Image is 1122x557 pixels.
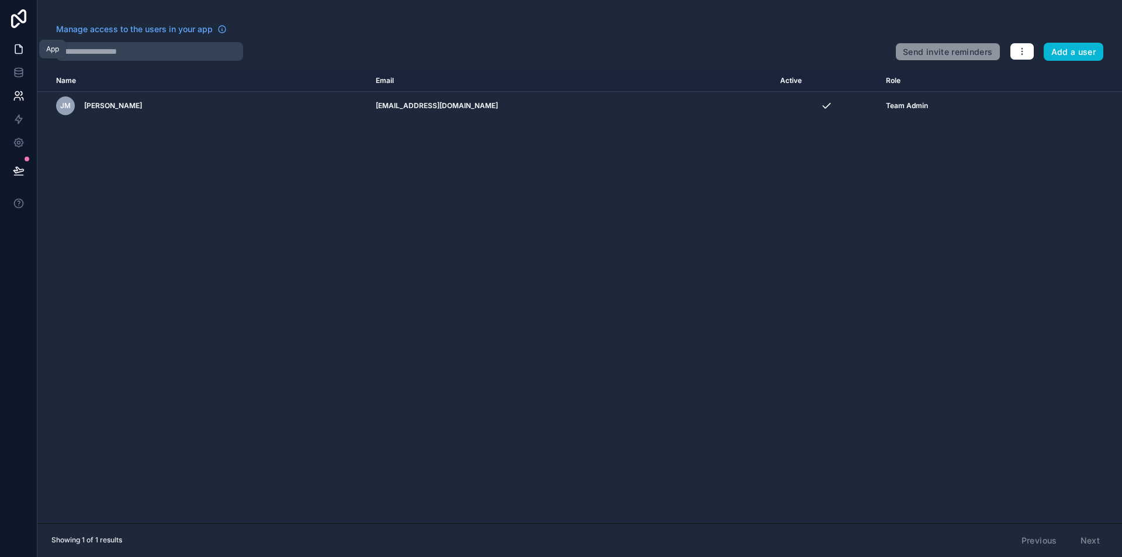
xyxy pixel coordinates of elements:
[56,23,213,35] span: Manage access to the users in your app
[1044,43,1104,61] button: Add a user
[773,70,879,92] th: Active
[46,44,59,54] div: App
[51,535,122,545] span: Showing 1 of 1 results
[879,70,1045,92] th: Role
[60,101,71,110] span: JM
[369,92,773,120] td: [EMAIL_ADDRESS][DOMAIN_NAME]
[37,70,1122,523] div: scrollable content
[56,23,227,35] a: Manage access to the users in your app
[369,70,773,92] th: Email
[886,101,928,110] span: Team Admin
[37,70,369,92] th: Name
[84,101,142,110] span: [PERSON_NAME]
